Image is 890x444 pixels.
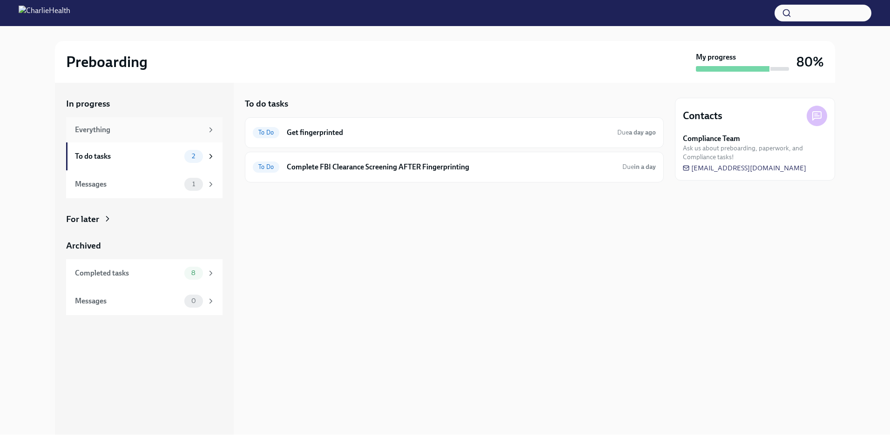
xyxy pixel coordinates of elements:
[287,128,610,138] h6: Get fingerprinted
[66,117,222,142] a: Everything
[187,181,201,188] span: 1
[622,163,656,171] span: Due
[617,128,656,137] span: September 22nd, 2025 09:00
[75,179,181,189] div: Messages
[186,153,201,160] span: 2
[622,162,656,171] span: September 25th, 2025 09:00
[66,240,222,252] a: Archived
[75,268,181,278] div: Completed tasks
[683,109,722,123] h4: Contacts
[19,6,70,20] img: CharlieHealth
[186,297,202,304] span: 0
[253,125,656,140] a: To DoGet fingerprintedDuea day ago
[66,142,222,170] a: To do tasks2
[253,160,656,175] a: To DoComplete FBI Clearance Screening AFTER FingerprintingDuein a day
[75,296,181,306] div: Messages
[696,52,736,62] strong: My progress
[253,163,279,170] span: To Do
[66,170,222,198] a: Messages1
[66,213,222,225] a: For later
[683,134,740,144] strong: Compliance Team
[253,129,279,136] span: To Do
[617,128,656,136] span: Due
[683,144,827,161] span: Ask us about preboarding, paperwork, and Compliance tasks!
[245,98,288,110] h5: To do tasks
[287,162,615,172] h6: Complete FBI Clearance Screening AFTER Fingerprinting
[629,128,656,136] strong: a day ago
[66,259,222,287] a: Completed tasks8
[66,98,222,110] a: In progress
[66,53,148,71] h2: Preboarding
[186,269,201,276] span: 8
[75,125,203,135] div: Everything
[634,163,656,171] strong: in a day
[796,54,824,70] h3: 80%
[66,287,222,315] a: Messages0
[66,213,99,225] div: For later
[683,163,806,173] a: [EMAIL_ADDRESS][DOMAIN_NAME]
[75,151,181,161] div: To do tasks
